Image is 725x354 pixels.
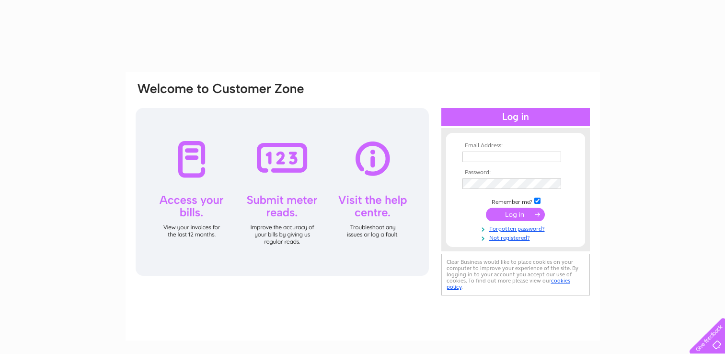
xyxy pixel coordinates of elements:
th: Password: [460,169,571,176]
td: Remember me? [460,196,571,206]
a: Forgotten password? [462,224,571,233]
th: Email Address: [460,142,571,149]
input: Submit [486,208,545,221]
a: Not registered? [462,233,571,242]
div: Clear Business would like to place cookies on your computer to improve your experience of the sit... [441,254,590,295]
a: cookies policy [447,277,570,290]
